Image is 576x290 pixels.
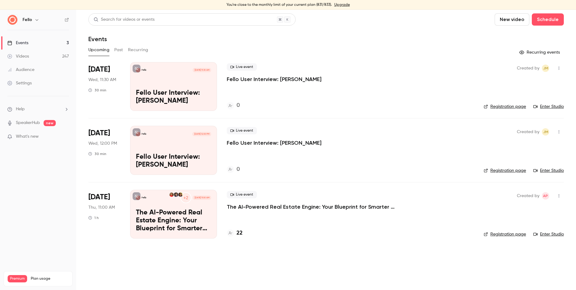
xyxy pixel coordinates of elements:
[543,192,548,200] span: AP
[543,65,548,72] span: JM
[517,192,539,200] span: Created by
[227,127,257,134] span: Live event
[484,168,526,174] a: Registration page
[94,16,155,23] div: Search for videos or events
[128,45,148,55] button: Recurring
[542,65,549,72] span: Jamie Muenchen
[88,65,110,74] span: [DATE]
[533,104,564,110] a: Enter Studio
[178,193,183,197] img: Adam Akerblom
[136,209,211,232] p: The AI-Powered Real Estate Engine: Your Blueprint for Smarter Conversions
[7,106,69,112] li: help-dropdown-opener
[88,35,107,43] h1: Events
[142,133,146,136] p: Fello
[88,151,106,156] div: 30 min
[517,48,564,57] button: Recurring events
[16,120,40,126] a: SpeakerHub
[533,231,564,237] a: Enter Studio
[136,153,211,169] p: Fello User Interview: [PERSON_NAME]
[88,128,110,138] span: [DATE]
[136,89,211,105] p: Fello User Interview: [PERSON_NAME]
[88,192,110,202] span: [DATE]
[495,13,529,26] button: New video
[227,203,410,210] a: The AI-Powered Real Estate Engine: Your Blueprint for Smarter Conversions
[227,165,240,174] a: 0
[7,40,28,46] div: Events
[88,140,117,147] span: Wed, 12:00 PM
[227,101,240,110] a: 0
[174,193,178,197] img: Tiffany Bryant Gelzinis
[130,126,217,175] a: Fello User Interview: Jay MacklinFello[DATE] 12:00 PMFello User Interview: [PERSON_NAME]
[542,192,549,200] span: Aayush Panjikar
[31,276,69,281] span: Plan usage
[130,190,217,239] a: The AI-Powered Real Estate Engine: Your Blueprint for Smarter ConversionsFello+2Adam AkerblomTiff...
[543,128,548,136] span: JM
[88,126,120,175] div: Sep 10 Wed, 1:00 PM (America/New York)
[227,63,257,71] span: Live event
[8,15,17,25] img: Fello
[192,132,211,136] span: [DATE] 12:00 PM
[169,193,174,197] img: Kerry Kleckner
[44,120,56,126] span: new
[114,45,123,55] button: Past
[23,17,32,23] h6: Fello
[130,62,217,111] a: Fello User Interview: Shannon Biszantz Fello[DATE] 11:30 AMFello User Interview: [PERSON_NAME]
[88,62,120,111] div: Sep 10 Wed, 12:30 PM (America/New York)
[484,231,526,237] a: Registration page
[16,133,39,140] span: What's new
[542,128,549,136] span: Jamie Muenchen
[227,76,322,83] a: Fello User Interview: [PERSON_NAME]
[236,165,240,174] h4: 0
[88,45,109,55] button: Upcoming
[8,275,27,282] span: Premium
[236,229,243,237] h4: 22
[88,204,115,210] span: Thu, 11:00 AM
[7,80,32,86] div: Settings
[227,229,243,237] a: 22
[193,196,211,200] span: [DATE] 11:00 AM
[142,196,146,199] p: Fello
[517,65,539,72] span: Created by
[88,77,116,83] span: Wed, 11:30 AM
[7,53,29,59] div: Videos
[532,13,564,26] button: Schedule
[88,190,120,239] div: Sep 18 Thu, 12:00 PM (America/New York)
[193,68,211,72] span: [DATE] 11:30 AM
[7,67,34,73] div: Audience
[334,2,350,7] a: Upgrade
[533,168,564,174] a: Enter Studio
[227,139,322,147] a: Fello User Interview: [PERSON_NAME]
[142,69,146,72] p: Fello
[88,215,99,220] div: 1 h
[180,192,191,203] div: +2
[517,128,539,136] span: Created by
[62,134,69,140] iframe: Noticeable Trigger
[227,191,257,198] span: Live event
[16,106,25,112] span: Help
[484,104,526,110] a: Registration page
[236,101,240,110] h4: 0
[88,88,106,93] div: 30 min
